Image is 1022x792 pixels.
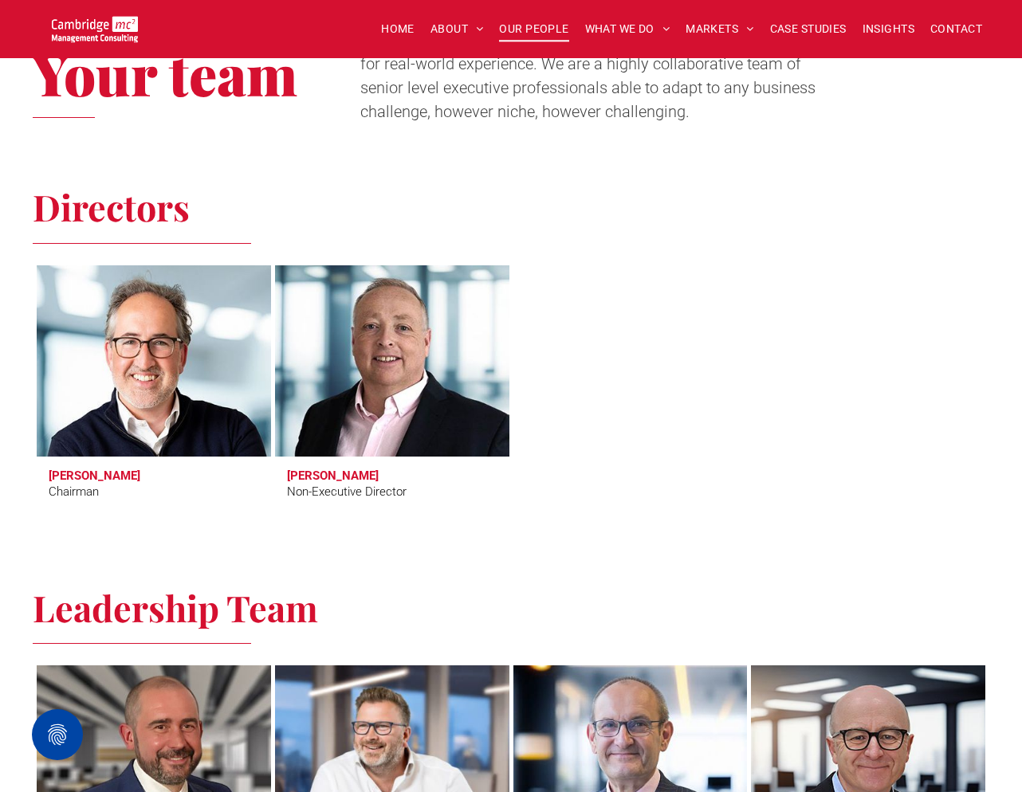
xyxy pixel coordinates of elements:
[33,583,318,631] span: Leadership Team
[275,265,509,457] a: Richard Brown | Non-Executive Director | Cambridge Management Consulting
[678,17,761,41] a: MARKETS
[577,17,678,41] a: WHAT WE DO
[52,18,138,35] a: Your Business Transformed | Cambridge Management Consulting
[49,483,99,501] div: Chairman
[922,17,990,41] a: CONTACT
[52,16,138,42] img: Go to Homepage
[49,469,140,483] h3: [PERSON_NAME]
[423,17,492,41] a: ABOUT
[287,483,407,501] div: Non-Executive Director
[33,36,297,111] span: Your team
[762,17,855,41] a: CASE STUDIES
[491,17,576,41] a: OUR PEOPLE
[33,182,190,230] span: Directors
[29,260,277,462] a: Tim Passingham | Chairman | Cambridge Management Consulting
[287,469,379,483] h3: [PERSON_NAME]
[373,17,423,41] a: HOME
[855,17,922,41] a: INSIGHTS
